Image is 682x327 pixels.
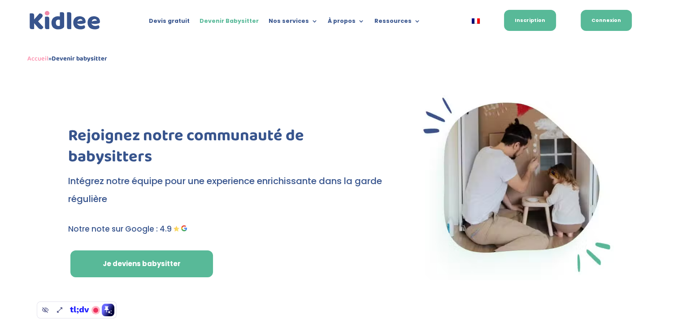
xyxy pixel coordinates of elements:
[374,18,421,28] a: Ressources
[472,18,480,24] img: Français
[27,9,103,32] img: logo_kidlee_bleu
[68,223,383,236] p: Notre note sur Google : 4.9
[70,250,213,277] a: Je deviens babysitter
[328,18,365,28] a: À propos
[68,123,304,170] span: Rejoignez notre communauté de babysitters
[68,175,382,205] span: Intégrez notre équipe pour une experience enrichissante dans la garde régulière
[27,53,107,64] span: »
[27,53,48,64] a: Accueil
[581,10,632,31] a: Connexion
[52,53,107,64] strong: Devenir babysitter
[27,9,103,32] a: Kidlee Logo
[149,18,190,28] a: Devis gratuit
[413,272,614,283] picture: Babysitter
[504,10,556,31] a: Inscription
[200,18,259,28] a: Devenir Babysitter
[269,18,318,28] a: Nos services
